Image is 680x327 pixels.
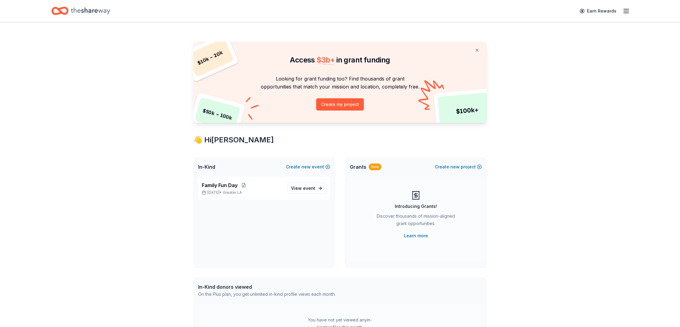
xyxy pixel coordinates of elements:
div: $ 10k – 20k [187,38,234,77]
span: Access in grant funding [290,55,390,64]
div: 👋 Hi [PERSON_NAME] [193,135,487,145]
span: View [291,185,315,192]
span: In-Kind [198,163,215,171]
div: Discover thousands of mission-aligned grant opportunities. [374,212,457,230]
span: new [450,163,460,171]
p: Looking for grant funding too? Find thousands of grant opportunities that match your mission and ... [201,75,479,91]
button: Create my project [316,98,364,111]
a: View event [287,183,327,194]
div: On the Plus plan, you get unlimited in-kind profile views each month. [198,291,336,298]
p: [DATE] • [202,190,282,195]
div: In-Kind donors viewed [198,283,336,291]
a: Earn Rewards [576,6,620,17]
span: new [301,163,311,171]
a: Learn more [404,232,428,239]
div: Introducing Grants! [395,203,437,210]
span: Greater LA [223,190,242,195]
button: Createnewproject [435,163,482,171]
span: event [303,186,315,191]
div: New [369,163,381,170]
span: Family Fun Day [202,182,238,189]
a: Home [51,4,110,18]
span: $ 3b + [316,55,335,64]
span: Grants [350,163,366,171]
button: Createnewevent [286,163,330,171]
